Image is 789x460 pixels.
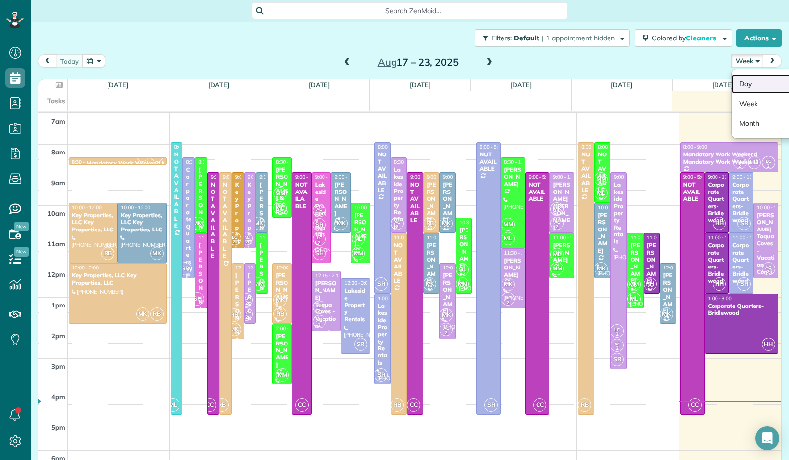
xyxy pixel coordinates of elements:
div: Corporate Quarters- Bridlewood [732,181,751,224]
a: [DATE] [712,81,733,89]
span: 9:00 - 11:00 [553,174,579,180]
small: 2 [313,307,325,316]
span: 12pm [47,270,65,278]
span: 1:00 - 4:00 [378,295,401,302]
span: 11:00 - 1:00 [647,234,674,241]
div: NOT AVAILABLE [295,181,309,210]
small: 2 [313,321,325,330]
div: NOT AVAILABLE [479,151,498,172]
div: [PERSON_NAME] [663,272,673,314]
span: SR [484,398,498,412]
small: 2 [440,328,452,338]
div: NOT AVAILABLE [394,242,404,284]
span: CC [295,398,309,412]
span: CC [688,398,702,412]
span: RB [150,307,164,321]
span: 1pm [51,301,65,309]
span: Default [514,34,540,42]
span: 9:00 - 5:00 [410,174,434,180]
span: MM [627,278,641,291]
span: 8:30 - 10:30 [276,159,302,165]
span: RB [215,398,229,412]
span: MM [276,368,289,382]
div: [PERSON_NAME] Toqua Coves - Vacation Concierge [756,212,775,283]
small: 2 [502,298,514,307]
div: NOT AVAILABLE [597,151,608,193]
span: SR [374,277,388,291]
span: 8:30 - 12:30 [186,159,213,165]
span: MM [550,262,564,275]
span: 8:00 - 1:00 [378,144,401,150]
div: Key Properties, LLC Key Properties, LLC [247,181,253,380]
span: MK [439,308,453,322]
span: New [14,222,29,231]
span: 9:00 - 11:00 [427,174,453,180]
span: MM [456,277,469,291]
small: 2 [762,162,775,171]
div: NOT AVAILABLE [222,181,229,259]
span: 12:00 - 2:00 [248,265,274,271]
small: 2 [611,344,623,353]
button: Filters: Default | 1 appointment hidden [475,29,630,47]
span: 8:30 - 11:00 [198,159,225,165]
div: NOT AVAILABLE [683,181,702,202]
span: 11:00 - 1:30 [630,234,657,241]
span: 9:00 - 5:00 [211,174,234,180]
div: [PERSON_NAME] [354,212,367,247]
small: 2 [551,222,563,231]
div: [PERSON_NAME] [235,272,241,364]
span: 9:00 - 5:00 [683,174,707,180]
div: Key Properties, LLC Key Properties, LLC [72,272,164,286]
span: 10:30 - 1:00 [459,219,486,226]
span: 9:00 - 5:00 [529,174,552,180]
button: Week [731,54,764,68]
span: MK [423,277,436,291]
span: 10am [47,209,65,217]
small: 2 [240,313,252,322]
small: 2 [611,330,623,339]
div: [PERSON_NAME] [442,272,453,314]
div: [PERSON_NAME] [198,166,204,259]
div: Lakeside Property Rentals [315,181,328,238]
span: SH [313,247,326,260]
a: Filters: Default | 1 appointment hidden [470,29,630,47]
span: 9:00 - 11:30 [248,174,274,180]
span: HH [713,277,726,291]
span: LC [232,234,237,240]
span: ML [273,201,287,215]
span: 11:00 - 12:30 [553,234,582,241]
button: today [56,54,83,68]
span: 12:00 - 2:00 [663,265,690,271]
span: RB [391,398,404,412]
div: Corporate Quarters- Bridlewood [708,303,775,317]
div: Lakeside Property Rentals [394,166,404,230]
span: HH [748,156,761,169]
span: ML [594,187,608,200]
a: [DATE] [309,81,330,89]
div: NOT AVAILABLE [174,151,180,229]
span: RB [101,247,114,260]
span: SR [354,338,367,351]
span: AC [765,265,771,270]
span: Filters: [491,34,512,42]
div: Lakeside Property Rentals [613,181,624,245]
span: MM [352,247,365,260]
span: LC [614,327,620,332]
span: MK [660,307,673,321]
span: MK [136,307,149,321]
span: ML [550,248,564,261]
span: CC [203,398,216,412]
span: 8:00 - 5:00 [480,144,503,150]
span: MK [594,262,608,275]
span: 1:00 - 3:00 [708,295,732,302]
div: [PERSON_NAME] [503,257,522,278]
span: 8:00 - 10:00 [598,144,624,150]
div: Key Properties, LLC Key Properties, LLC [235,181,241,380]
span: LC [317,235,322,240]
div: NOT AVAILABLE [581,151,591,193]
div: [PERSON_NAME] [426,242,436,284]
span: AC [244,296,250,301]
span: SR [313,218,326,231]
span: 12:00 - 2:30 [235,265,262,271]
div: [PERSON_NAME] [259,181,265,273]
